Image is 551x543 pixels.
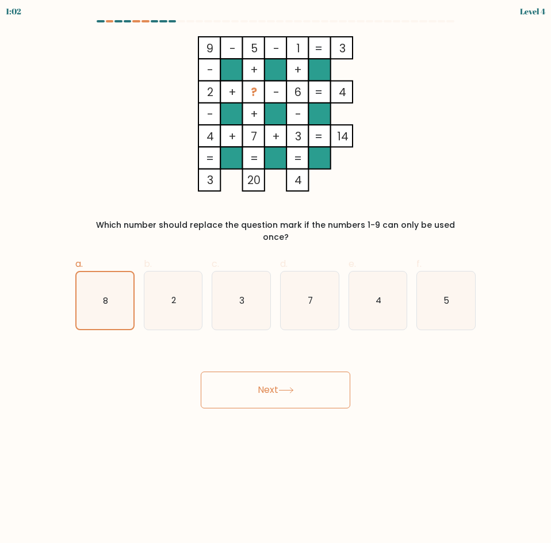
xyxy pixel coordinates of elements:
tspan: = [250,151,258,166]
tspan: + [228,85,236,100]
tspan: 4 [339,85,346,100]
tspan: = [294,151,302,166]
text: 2 [171,294,176,306]
tspan: 4 [294,173,302,188]
tspan: + [250,106,258,122]
tspan: 7 [251,129,257,144]
tspan: 20 [247,173,261,188]
tspan: 3 [295,129,301,144]
span: f. [416,257,422,270]
div: 1:02 [6,5,21,17]
div: Level 4 [520,5,545,17]
tspan: + [250,62,258,78]
text: 5 [444,294,450,306]
tspan: - [273,41,280,56]
text: 3 [239,294,244,306]
div: Which number should replace the question mark if the numbers 1-9 can only be used once? [82,219,469,243]
span: b. [144,257,152,270]
tspan: = [315,41,323,56]
tspan: - [273,85,280,100]
tspan: 5 [251,41,258,56]
button: Next [201,372,350,408]
tspan: = [315,85,323,100]
text: 8 [103,295,108,306]
span: a. [75,257,83,270]
tspan: 9 [206,41,213,56]
tspan: - [295,106,301,122]
span: d. [280,257,288,270]
text: 4 [376,294,381,306]
tspan: 2 [207,85,213,100]
tspan: ? [251,85,257,100]
tspan: 1 [296,41,300,56]
tspan: + [228,129,236,144]
tspan: = [206,151,214,166]
text: 7 [308,294,313,306]
tspan: 4 [206,129,214,144]
tspan: + [294,62,302,78]
tspan: - [207,62,213,78]
tspan: - [207,106,213,122]
span: e. [349,257,356,270]
tspan: - [229,41,236,56]
tspan: 14 [337,129,349,144]
tspan: 3 [207,173,213,188]
tspan: + [272,129,280,144]
tspan: 6 [294,85,301,100]
tspan: 3 [339,41,346,56]
tspan: = [315,129,323,144]
span: c. [212,257,219,270]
